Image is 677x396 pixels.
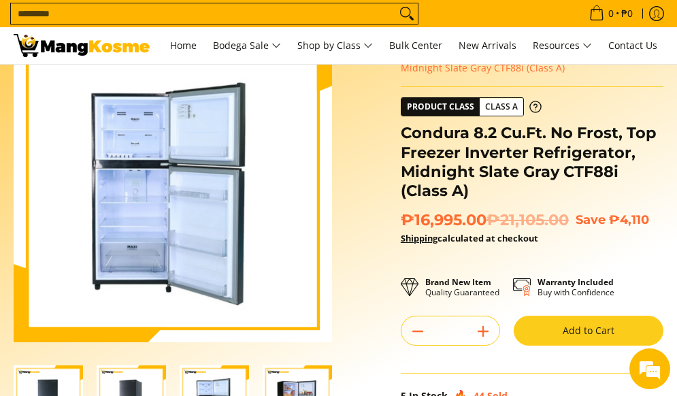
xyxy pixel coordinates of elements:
a: New Arrivals [452,27,523,64]
strong: Warranty Included [538,276,614,288]
span: New Arrivals [459,39,516,52]
p: Quality Guaranteed [425,277,499,297]
span: Contact Us [608,39,657,52]
a: Shop by Class [291,27,380,64]
span: Product Class [401,98,480,116]
p: Buy with Confidence [538,277,614,297]
button: Add to Cart [514,316,663,346]
strong: Brand New Item [425,276,491,288]
span: Home [170,39,197,52]
a: Bulk Center [382,27,449,64]
span: ₱4,110 [609,212,649,227]
img: Condura 8.2 Cu.Ft. No Frost, Top Freezer Inverter Refrigerator, Midnig | Mang Kosme [14,34,150,57]
span: ₱16,995.00 [401,210,569,229]
button: Add [467,320,499,342]
img: Condura 8.2 Cu.Ft. No Frost, Top Freezer Inverter Refrigerator, Midnight Slate Gray CTF88i (Class A) [14,24,332,342]
del: ₱21,105.00 [486,210,569,229]
nav: Main Menu [163,27,664,64]
span: • [585,6,637,21]
a: Resources [526,27,599,64]
a: Home [163,27,203,64]
button: Search [396,3,418,24]
span: Save [576,212,606,227]
a: Contact Us [601,27,664,64]
button: Subtract [401,320,434,342]
span: ₱0 [619,9,635,18]
a: Shipping [401,232,437,244]
span: 0 [606,9,616,18]
a: Product Class Class A [401,97,542,116]
span: Bodega Sale [213,37,281,54]
span: Shop by Class [297,37,373,54]
a: Bodega Sale [206,27,288,64]
span: Bulk Center [389,39,442,52]
span: Class A [480,99,523,116]
h1: Condura 8.2 Cu.Ft. No Frost, Top Freezer Inverter Refrigerator, Midnight Slate Gray CTF88i (Class A) [401,123,663,200]
span: Resources [533,37,592,54]
strong: calculated at checkout [401,232,538,244]
span: Condura 8.2 Cu.Ft. No Frost, Top Freezer Inverter Refrigerator, Midnight Slate Gray CTF88i (Class A) [401,26,636,74]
